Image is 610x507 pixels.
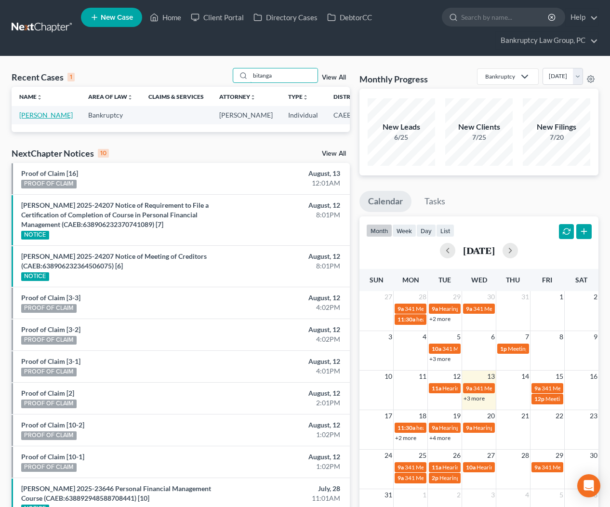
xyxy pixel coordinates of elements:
[186,9,249,26] a: Client Portal
[392,224,416,237] button: week
[101,14,133,21] span: New Case
[442,385,517,392] span: Hearing for [PERSON_NAME]
[322,150,346,157] a: View All
[333,93,365,100] a: Districtunfold_more
[398,424,415,431] span: 11:30a
[240,261,340,271] div: 8:01PM
[429,355,451,362] a: +3 more
[402,276,419,284] span: Mon
[555,450,564,461] span: 29
[486,371,496,382] span: 13
[21,431,77,440] div: PROOF OF CLAIM
[240,334,340,344] div: 4:02PM
[534,395,544,402] span: 12p
[520,291,530,303] span: 31
[534,385,541,392] span: 9a
[12,147,109,159] div: NextChapter Notices
[398,305,404,312] span: 9a
[589,450,598,461] span: 30
[416,316,501,323] span: hearing for [PERSON_NAME] Key
[456,489,462,501] span: 2
[418,291,427,303] span: 28
[593,291,598,303] span: 2
[240,366,340,376] div: 4:01PM
[240,420,340,430] div: August, 12
[486,410,496,422] span: 20
[240,252,340,261] div: August, 12
[21,169,78,177] a: Proof of Claim [16]
[439,305,514,312] span: Hearing for [PERSON_NAME]
[589,410,598,422] span: 23
[240,325,340,334] div: August, 12
[21,294,80,302] a: Proof of Claim [3-3]
[452,450,462,461] span: 26
[566,9,598,26] a: Help
[506,276,520,284] span: Thu
[466,385,472,392] span: 9a
[542,276,552,284] span: Fri
[240,430,340,440] div: 1:02PM
[303,94,308,100] i: unfold_more
[429,434,451,441] a: +4 more
[418,371,427,382] span: 11
[534,464,541,471] span: 9a
[524,331,530,343] span: 7
[416,424,537,431] span: hearing for [PERSON_NAME] [PERSON_NAME]
[452,371,462,382] span: 12
[21,368,77,376] div: PROOF OF CLAIM
[359,191,411,212] a: Calendar
[439,474,596,481] span: Hearing for [PERSON_NAME] - OLD CASE & [PERSON_NAME]
[384,371,393,382] span: 10
[418,410,427,422] span: 18
[500,345,507,352] span: 1p
[368,133,435,142] div: 6/25
[452,291,462,303] span: 29
[422,489,427,501] span: 1
[486,450,496,461] span: 27
[21,357,80,365] a: Proof of Claim [3-1]
[490,489,496,501] span: 3
[464,395,485,402] a: +3 more
[432,474,438,481] span: 2p
[456,331,462,343] span: 5
[520,371,530,382] span: 14
[436,224,454,237] button: list
[368,121,435,133] div: New Leads
[558,331,564,343] span: 8
[21,463,77,472] div: PROOF OF CLAIM
[322,9,377,26] a: DebtorCC
[12,71,75,83] div: Recent Cases
[575,276,587,284] span: Sat
[21,201,209,228] a: [PERSON_NAME] 2025-24207 Notice of Requirement to File a Certification of Completion of Course in...
[466,305,472,312] span: 9a
[463,245,495,255] h2: [DATE]
[288,93,308,100] a: Typeunfold_more
[21,336,77,345] div: PROOF OF CLAIM
[422,331,427,343] span: 4
[442,345,529,352] span: 341 Meeting for [PERSON_NAME]
[558,489,564,501] span: 5
[432,464,441,471] span: 11a
[145,9,186,26] a: Home
[240,462,340,471] div: 1:02PM
[21,304,77,313] div: PROOF OF CLAIM
[370,276,384,284] span: Sun
[466,424,472,431] span: 9a
[432,424,438,431] span: 9a
[432,345,441,352] span: 10a
[577,474,600,497] div: Open Intercom Messenger
[240,357,340,366] div: August, 12
[466,464,476,471] span: 10a
[439,424,514,431] span: Hearing for [PERSON_NAME]
[240,484,340,494] div: July, 28
[477,464,603,471] span: Hearing for [PERSON_NAME] & [PERSON_NAME]
[21,325,80,334] a: Proof of Claim [3-2]
[395,434,416,441] a: +2 more
[240,303,340,312] div: 4:02PM
[21,453,84,461] a: Proof of Claim [10-1]
[80,106,141,124] td: Bankruptcy
[523,133,590,142] div: 7/20
[524,489,530,501] span: 4
[88,93,133,100] a: Area of Lawunfold_more
[445,121,513,133] div: New Clients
